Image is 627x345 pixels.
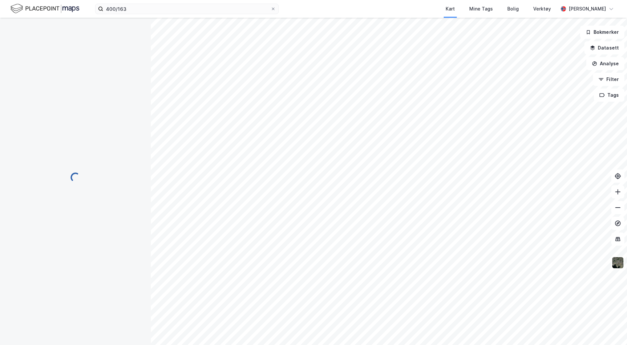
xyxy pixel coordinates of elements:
[103,4,271,14] input: Søk på adresse, matrikkel, gårdeiere, leietakere eller personer
[70,172,81,183] img: spinner.a6d8c91a73a9ac5275cf975e30b51cfb.svg
[533,5,551,13] div: Verktøy
[612,256,624,269] img: 9k=
[569,5,606,13] div: [PERSON_NAME]
[584,41,624,54] button: Datasett
[594,314,627,345] iframe: Chat Widget
[10,3,79,14] img: logo.f888ab2527a4732fd821a326f86c7f29.svg
[446,5,455,13] div: Kart
[593,73,624,86] button: Filter
[594,314,627,345] div: Kontrollprogram for chat
[507,5,519,13] div: Bolig
[586,57,624,70] button: Analyse
[580,26,624,39] button: Bokmerker
[594,89,624,102] button: Tags
[469,5,493,13] div: Mine Tags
